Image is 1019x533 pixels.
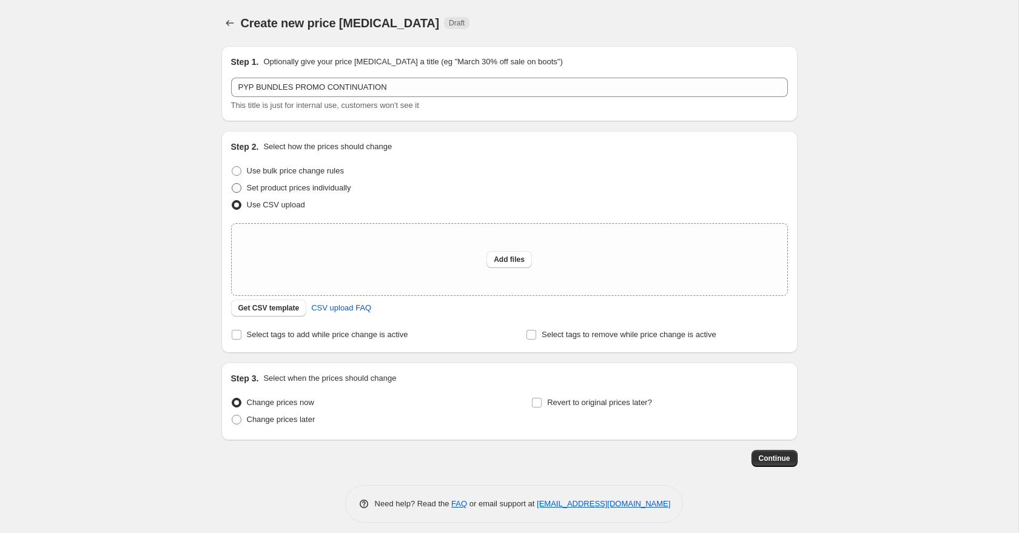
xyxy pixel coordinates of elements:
[542,330,716,339] span: Select tags to remove while price change is active
[231,141,259,153] h2: Step 2.
[451,499,467,508] a: FAQ
[375,499,452,508] span: Need help? Read the
[467,499,537,508] span: or email support at
[238,303,300,313] span: Get CSV template
[241,16,440,30] span: Create new price [MEDICAL_DATA]
[537,499,670,508] a: [EMAIL_ADDRESS][DOMAIN_NAME]
[263,141,392,153] p: Select how the prices should change
[449,18,465,28] span: Draft
[247,166,344,175] span: Use bulk price change rules
[494,255,525,264] span: Add files
[247,330,408,339] span: Select tags to add while price change is active
[247,183,351,192] span: Set product prices individually
[263,372,396,384] p: Select when the prices should change
[547,398,652,407] span: Revert to original prices later?
[231,56,259,68] h2: Step 1.
[247,200,305,209] span: Use CSV upload
[231,372,259,384] h2: Step 3.
[263,56,562,68] p: Optionally give your price [MEDICAL_DATA] a title (eg "March 30% off sale on boots")
[311,302,371,314] span: CSV upload FAQ
[752,450,798,467] button: Continue
[221,15,238,32] button: Price change jobs
[231,300,307,317] button: Get CSV template
[231,101,419,110] span: This title is just for internal use, customers won't see it
[759,454,790,463] span: Continue
[231,78,788,97] input: 30% off holiday sale
[247,415,315,424] span: Change prices later
[486,251,532,268] button: Add files
[304,298,378,318] a: CSV upload FAQ
[247,398,314,407] span: Change prices now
